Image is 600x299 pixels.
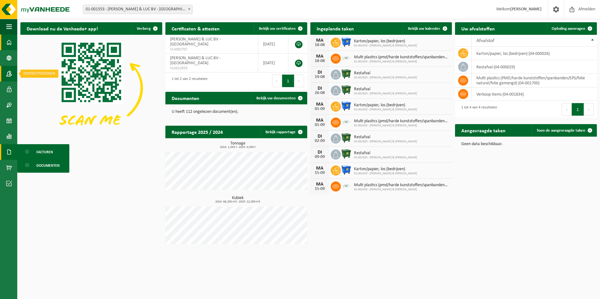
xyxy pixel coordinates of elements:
span: Verberg [137,27,151,31]
span: Multi plastics (pmd/harde kunststoffen/spanbanden/eps/folie naturel/folie gemeng... [354,55,449,60]
span: 01-001553 - [PERSON_NAME] & [PERSON_NAME] [354,92,417,96]
img: WB-1100-HPE-BE-01 [341,101,351,111]
span: 01-001553 - [PERSON_NAME] & [PERSON_NAME] [354,44,417,48]
a: Toon de aangevraagde taken [532,124,596,137]
p: Geen data beschikbaar. [461,142,591,146]
a: Bekijk uw certificaten [254,22,307,35]
td: karton/papier, los (bedrijven) (04-000026) [472,47,597,60]
h2: Aangevraagde taken [455,124,512,136]
h2: Download nu de Vanheede+ app! [20,22,104,34]
img: WB-1100-HPE-BE-01 [341,37,351,47]
h2: Ingeplande taken [310,22,360,34]
span: Afvalstof [476,38,494,43]
span: Karton/papier, los (bedrijven) [354,103,417,108]
h2: Documenten [165,92,206,104]
div: 1 tot 2 van 2 resultaten [169,74,207,88]
span: 01-001553 - PIETERS JOSEPH & LUC BV - OOSTNIEUWKERKE [83,5,193,14]
td: multi plastics (PMD/harde kunststoffen/spanbanden/EPS/folie naturel/folie gemengd) (04-001700) [472,74,597,87]
button: 1 [282,75,294,87]
span: 01-001553 - [PERSON_NAME] & [PERSON_NAME] [354,140,417,144]
img: LP-SK-00500-LPE-16 [341,117,351,127]
div: 1 tot 4 van 4 resultaten [458,102,497,116]
span: Facturen [36,146,53,158]
strong: [PERSON_NAME] [510,7,542,12]
p: U heeft 112 ongelezen document(en). [172,110,301,114]
td: verkoop items (04-001834) [472,87,597,101]
button: Previous [272,75,282,87]
img: Download de VHEPlus App [20,35,162,141]
a: Bekijk uw documenten [251,92,307,104]
div: DI [313,134,326,139]
span: 01-001553 - PIETERS JOSEPH & LUC BV - OOSTNIEUWKERKE [83,5,192,14]
span: Karton/papier, los (bedrijven) [354,167,417,172]
div: MA [313,38,326,43]
div: 26-08 [313,91,326,95]
span: Restafval [354,151,417,156]
button: Next [294,75,304,87]
div: 09-09 [313,155,326,159]
div: MA [313,102,326,107]
div: DI [313,86,326,91]
button: Verberg [132,22,162,35]
button: 1 [572,103,584,116]
h2: Certificaten & attesten [165,22,226,34]
div: MA [313,118,326,123]
div: 01-09 [313,107,326,111]
span: [PERSON_NAME] & LUC BV - [GEOGRAPHIC_DATA] [170,37,221,47]
div: MA [313,182,326,187]
img: LP-SK-00500-LPE-16 [341,181,351,191]
span: Multi plastics (pmd/harde kunststoffen/spanbanden/eps/folie naturel/folie gemeng... [354,119,449,124]
div: DI [313,150,326,155]
div: 15-09 [313,187,326,191]
span: Restafval [354,71,417,76]
span: 01-001553 - [PERSON_NAME] & [PERSON_NAME] [354,76,417,80]
img: WB-1100-HPE-GN-01 [341,133,351,143]
a: Bekijk rapportage [260,126,307,138]
span: 2024: 68,200 m3 - 2025: 22,000 m3 [169,200,307,203]
span: 01-001553 - [PERSON_NAME] & [PERSON_NAME] [354,124,449,128]
img: WB-1100-HPE-GN-01 [341,85,351,95]
span: 2024: 1,055 t - 2025: 0,050 t [169,146,307,149]
span: Documenten [36,160,60,171]
span: Bekijk uw documenten [256,96,296,100]
button: Previous [562,103,572,116]
div: 02-09 [313,139,326,143]
span: Multi plastics (pmd/harde kunststoffen/spanbanden/eps/folie naturel/folie gemeng... [354,183,449,188]
td: [DATE] [258,35,288,54]
div: 18-08 [313,43,326,47]
span: Toon de aangevraagde taken [537,129,585,133]
button: Next [584,103,594,116]
span: 01-001553 - [PERSON_NAME] & [PERSON_NAME] [354,108,417,112]
span: VLA902707 [170,47,254,52]
div: MA [313,166,326,171]
span: Restafval [354,87,417,92]
span: Karton/papier, los (bedrijven) [354,39,417,44]
span: Bekijk uw kalender [408,27,440,31]
div: 18-08 [313,59,326,63]
a: Ophaling aanvragen [547,22,596,35]
img: WB-1100-HPE-GN-01 [341,69,351,79]
span: 01-001553 - [PERSON_NAME] & [PERSON_NAME] [354,156,417,160]
h2: Rapportage 2025 / 2024 [165,126,229,138]
div: 15-09 [313,171,326,175]
h2: Uw afvalstoffen [455,22,501,34]
span: [PERSON_NAME] & LUC BV - [GEOGRAPHIC_DATA] [170,56,221,66]
td: [DATE] [258,54,288,72]
div: MA [313,54,326,59]
td: restafval (04-000029) [472,60,597,74]
img: WB-1100-HPE-BE-01 [341,165,351,175]
div: 01-09 [313,123,326,127]
div: 19-08 [313,75,326,79]
span: Ophaling aanvragen [552,27,585,31]
span: Bekijk uw certificaten [259,27,296,31]
span: Restafval [354,135,417,140]
h3: Kubiek [169,196,307,203]
span: 01-001553 - [PERSON_NAME] & [PERSON_NAME] [354,188,449,191]
span: 01-001553 - [PERSON_NAME] & [PERSON_NAME] [354,60,449,64]
img: LP-SK-00500-LPE-16 [341,53,351,63]
span: 01-001553 - [PERSON_NAME] & [PERSON_NAME] [354,172,417,176]
a: Facturen [19,146,68,158]
div: DI [313,70,326,75]
span: VLA612829 [170,66,254,71]
img: WB-1100-HPE-GN-01 [341,149,351,159]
